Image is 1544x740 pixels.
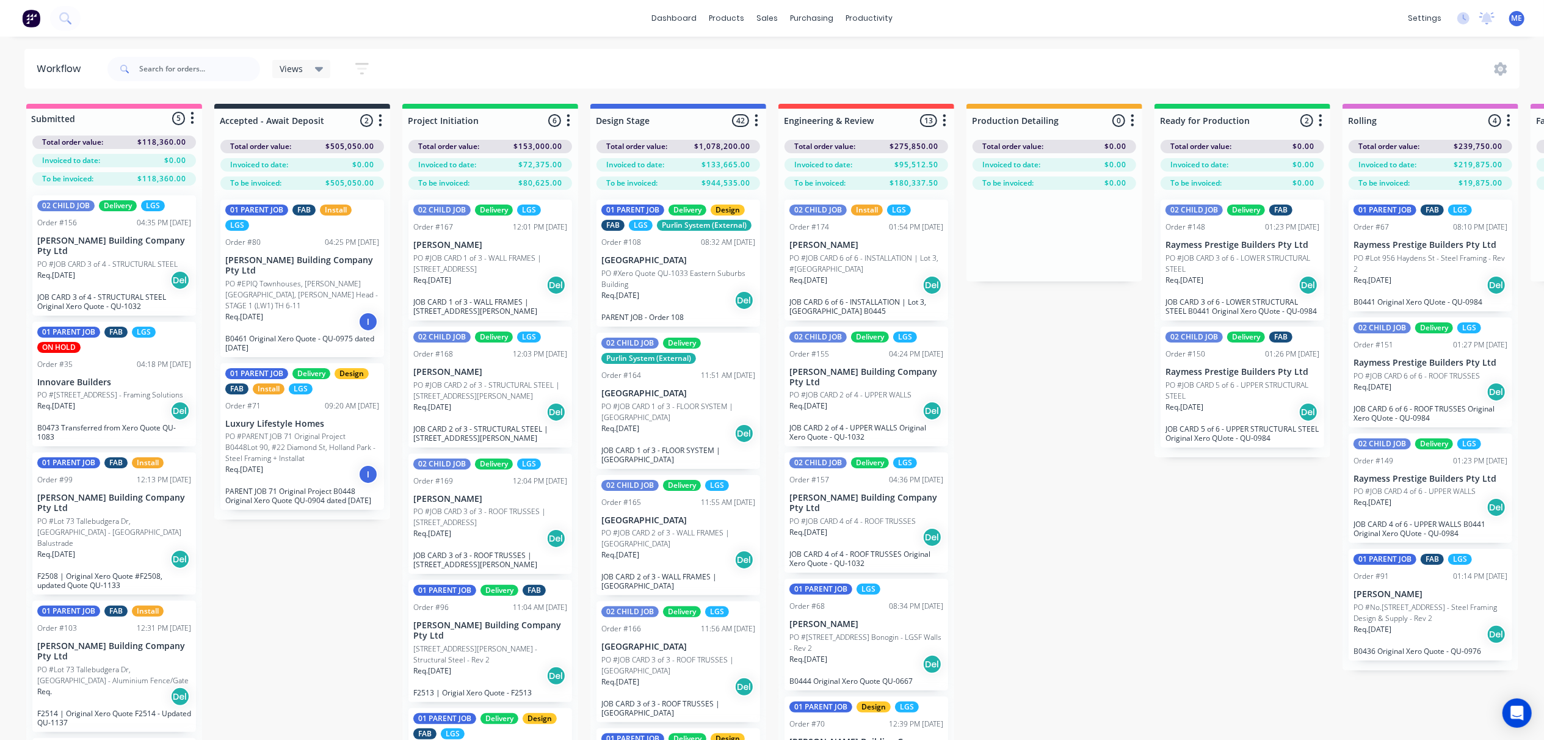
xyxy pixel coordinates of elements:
[137,359,191,370] div: 04:18 PM [DATE]
[711,205,745,216] div: Design
[1299,402,1318,422] div: Del
[789,240,943,250] p: [PERSON_NAME]
[37,423,191,441] p: B0473 Transferred from Xero Quote QU-1083
[601,401,755,423] p: PO #JOB CARD 1 of 3 - FLOOR SYSTEM | [GEOGRAPHIC_DATA]
[601,642,755,652] p: [GEOGRAPHIC_DATA]
[37,62,87,76] div: Workflow
[1354,240,1507,250] p: Raymess Prestige Builders Pty Ltd
[335,368,369,379] div: Design
[1269,205,1292,216] div: FAB
[839,9,899,27] div: productivity
[789,493,943,513] p: [PERSON_NAME] Building Company Pty Ltd
[1457,438,1481,449] div: LGS
[37,390,183,401] p: PO #[STREET_ADDRESS] - Framing Solutions
[225,237,261,248] div: Order #80
[789,423,943,441] p: JOB CARD 2 of 4 - UPPER WALLS Original Xero Quote - QU-1032
[170,401,190,421] div: Del
[413,402,451,413] p: Req. [DATE]
[629,220,653,231] div: LGS
[413,367,567,377] p: [PERSON_NAME]
[139,57,260,81] input: Search for orders...
[1453,455,1507,466] div: 01:23 PM [DATE]
[1227,332,1265,343] div: Delivery
[922,401,942,421] div: Del
[701,623,755,634] div: 11:56 AM [DATE]
[413,728,437,739] div: FAB
[669,205,706,216] div: Delivery
[137,474,191,485] div: 12:13 PM [DATE]
[1448,554,1472,565] div: LGS
[413,240,567,250] p: [PERSON_NAME]
[1165,297,1319,316] p: JOB CARD 3 of 6 - LOWER STRUCTURAL STEEL B0441 Original Xero QUote - QU-0984
[789,457,847,468] div: 02 CHILD JOB
[413,424,567,443] p: JOB CARD 2 of 3 - STRUCTURAL STEEL | [STREET_ADDRESS][PERSON_NAME]
[413,253,567,275] p: PO #JOB CARD 1 of 3 - WALL FRAMES | [STREET_ADDRESS]
[1453,571,1507,582] div: 01:14 PM [DATE]
[734,550,754,570] div: Del
[601,528,755,550] p: PO #JOB CARD 2 of 3 - WALL FRAMES | [GEOGRAPHIC_DATA]
[517,459,541,470] div: LGS
[225,205,288,216] div: 01 PARENT JOB
[225,255,379,276] p: [PERSON_NAME] Building Company Pty Ltd
[513,476,567,487] div: 12:04 PM [DATE]
[1453,339,1507,350] div: 01:27 PM [DATE]
[657,220,752,231] div: Purlin System (External)
[37,342,81,353] div: ON HOLD
[1165,222,1205,233] div: Order #148
[104,327,128,338] div: FAB
[408,580,572,702] div: 01 PARENT JOBDeliveryFABOrder #9611:04 AM [DATE][PERSON_NAME] Building Company Pty Ltd[STREET_ADD...
[789,702,852,713] div: 01 PARENT JOB
[889,719,943,730] div: 12:39 PM [DATE]
[546,402,566,422] div: Del
[1354,520,1507,538] p: JOB CARD 4 of 6 - UPPER WALLS B0441 Original Xero QUote - QU-0984
[596,333,760,469] div: 02 CHILD JOBDeliveryPurlin System (External)Order #16411:51 AM [DATE][GEOGRAPHIC_DATA]PO #JOB CAR...
[1161,327,1324,448] div: 02 CHILD JOBDeliveryFABOrder #15001:26 PM [DATE]Raymess Prestige Builders Pty LtdPO #JOB CARD 5 o...
[1453,222,1507,233] div: 08:10 PM [DATE]
[1354,253,1507,275] p: PO #Lot 956 Haydens St - Steel Framing - Rev 2
[546,666,566,686] div: Del
[1354,322,1411,333] div: 02 CHILD JOB
[1415,322,1453,333] div: Delivery
[1354,205,1416,216] div: 01 PARENT JOB
[789,632,943,654] p: PO #[STREET_ADDRESS] Bonogin - LGSF Walls - Rev 2
[601,655,755,677] p: PO #JOB CARD 3 of 3 - ROOF TRUSSES | [GEOGRAPHIC_DATA]
[1487,382,1506,402] div: Del
[1354,297,1507,307] p: B0441 Original Xero QUote - QU-0984
[601,338,659,349] div: 02 CHILD JOB
[1502,698,1532,728] div: Open Intercom Messenger
[413,713,476,724] div: 01 PARENT JOB
[789,584,852,595] div: 01 PARENT JOB
[601,606,659,617] div: 02 CHILD JOB
[1421,554,1444,565] div: FAB
[225,487,379,505] p: PARENT JOB 71 Original Project B0448 Original Xero Quote QU-0904 dated [DATE]
[851,332,889,343] div: Delivery
[705,606,729,617] div: LGS
[1512,13,1523,24] span: ME
[408,200,572,321] div: 02 CHILD JOBDeliveryLGSOrder #16712:01 PM [DATE][PERSON_NAME]PO #JOB CARD 1 of 3 - WALL FRAMES | ...
[325,141,374,152] span: $505,050.00
[137,137,186,148] span: $118,360.00
[601,572,755,590] p: JOB CARD 2 of 3 - WALL FRAMES | [GEOGRAPHIC_DATA]
[37,516,191,549] p: PO #Lot 73 Tallebudgera Dr, [GEOGRAPHIC_DATA] - [GEOGRAPHIC_DATA] Balustrade
[170,687,190,706] div: Del
[1354,382,1391,393] p: Req. [DATE]
[1487,498,1506,517] div: Del
[789,677,943,686] p: B0444 Original Xero Quote QU-0667
[1265,222,1319,233] div: 01:23 PM [DATE]
[37,401,75,412] p: Req. [DATE]
[785,579,948,691] div: 01 PARENT JOBLGSOrder #6808:34 PM [DATE][PERSON_NAME]PO #[STREET_ADDRESS] Bonogin - LGSF Walls - ...
[517,332,541,343] div: LGS
[1354,486,1476,497] p: PO #JOB CARD 4 of 6 - UPPER WALLS
[320,205,352,216] div: Install
[601,497,641,508] div: Order #165
[1354,371,1480,382] p: PO #JOB CARD 6 of 6 - ROOF TRUSSES
[895,702,919,713] div: LGS
[225,464,263,475] p: Req. [DATE]
[37,217,77,228] div: Order #156
[32,452,196,595] div: 01 PARENT JOBFABInstallOrder #9912:13 PM [DATE][PERSON_NAME] Building Company Pty LtdPO #Lot 73 T...
[601,370,641,381] div: Order #164
[1165,402,1203,413] p: Req. [DATE]
[141,200,165,211] div: LGS
[663,480,701,491] div: Delivery
[1161,200,1324,321] div: 02 CHILD JOBDeliveryFABOrder #14801:23 PM [DATE]Raymess Prestige Builders Pty LtdPO #JOB CARD 3 o...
